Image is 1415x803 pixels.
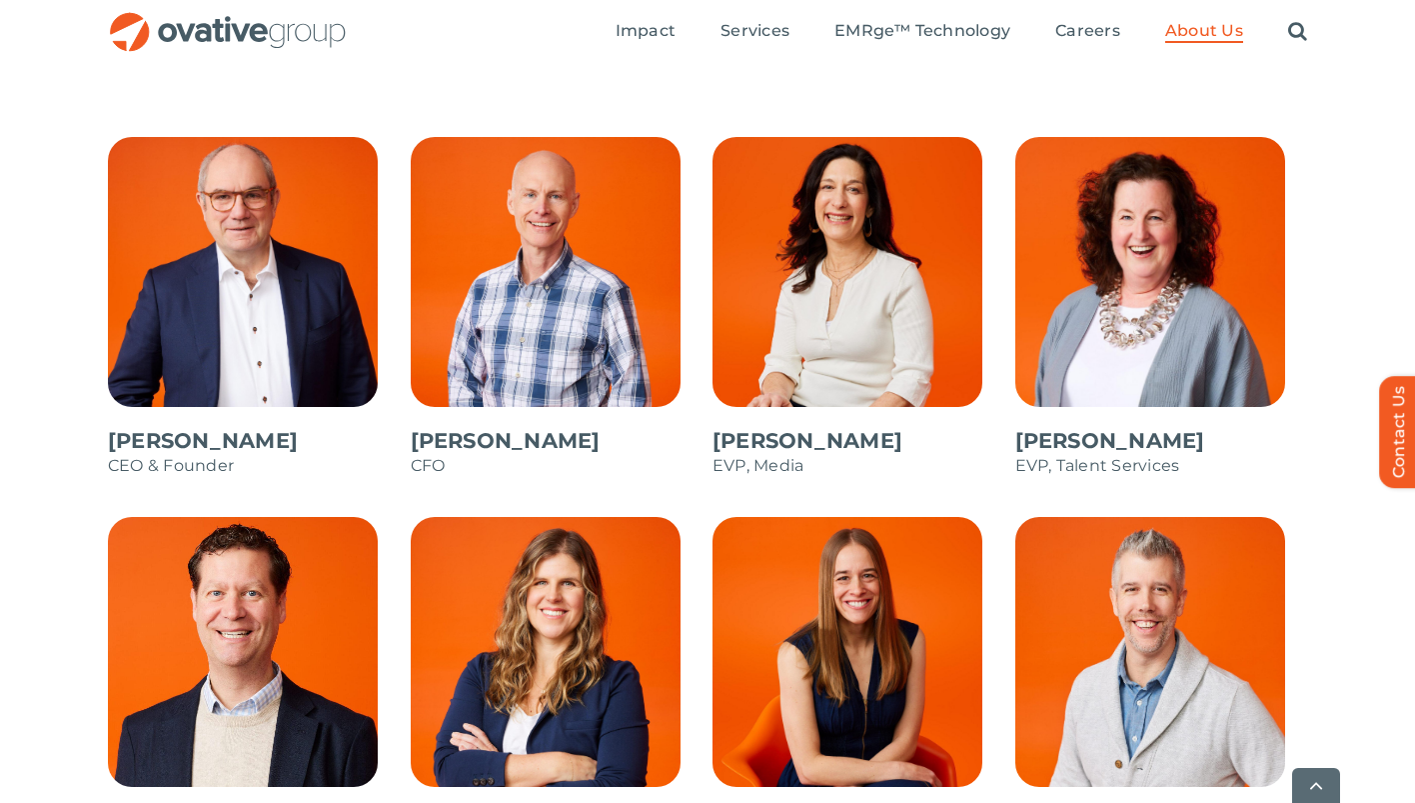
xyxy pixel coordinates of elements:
[1288,21,1307,43] a: Search
[616,21,676,43] a: Impact
[1055,21,1120,41] span: Careers
[834,21,1010,41] span: EMRge™ Technology
[834,21,1010,43] a: EMRge™ Technology
[616,21,676,41] span: Impact
[1165,21,1243,43] a: About Us
[1055,21,1120,43] a: Careers
[720,21,789,41] span: Services
[108,10,348,29] a: OG_Full_horizontal_RGB
[1165,21,1243,41] span: About Us
[720,21,789,43] a: Services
